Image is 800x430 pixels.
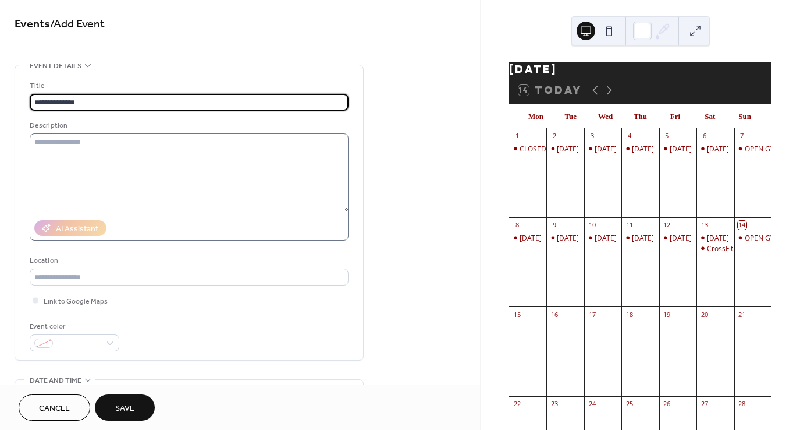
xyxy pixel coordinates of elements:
[700,221,709,230] div: 13
[15,13,50,36] a: Events
[588,221,596,230] div: 10
[546,144,584,154] div: Tuesday 2 Sept
[550,221,559,230] div: 9
[745,144,798,154] div: OPEN GYM 9AM
[30,119,346,132] div: Description
[509,233,546,243] div: Monday 8 Sept
[623,105,658,128] div: Thu
[738,400,746,408] div: 28
[553,105,588,128] div: Tue
[632,233,654,243] div: [DATE]
[550,310,559,319] div: 16
[30,255,346,267] div: Location
[700,310,709,319] div: 20
[621,233,659,243] div: Thursday 11 Sept
[700,400,709,408] div: 27
[513,400,521,408] div: 22
[625,400,634,408] div: 25
[696,233,734,243] div: Saturday 13 Sept
[50,13,105,36] span: / Add Event
[670,144,692,154] div: [DATE]
[734,233,771,243] div: OPEN GYM 9 AM
[588,400,596,408] div: 24
[546,233,584,243] div: Tuesday 9 Sept
[520,233,542,243] div: [DATE]
[738,132,746,140] div: 7
[657,105,692,128] div: Fri
[659,233,696,243] div: Friday 12 Sept
[95,394,155,421] button: Save
[30,375,81,387] span: Date and time
[663,132,671,140] div: 5
[595,144,617,154] div: [DATE]
[44,295,108,308] span: Link to Google Maps
[595,233,617,243] div: [DATE]
[584,144,621,154] div: Wednesday 3 Sept
[557,233,579,243] div: [DATE]
[670,233,692,243] div: [DATE]
[696,244,734,253] div: CrossFit Kids 10:30
[584,233,621,243] div: Wednesday 10 Sept
[30,60,81,72] span: Event details
[663,221,671,230] div: 12
[727,105,762,128] div: Sun
[707,144,729,154] div: [DATE]
[625,221,634,230] div: 11
[513,132,521,140] div: 1
[518,105,553,128] div: Mon
[550,132,559,140] div: 2
[513,221,521,230] div: 8
[520,144,546,154] div: CLOSED
[707,233,729,243] div: [DATE]
[39,403,70,415] span: Cancel
[30,80,346,92] div: Title
[19,394,90,421] button: Cancel
[621,144,659,154] div: Thursday 4 Sept
[663,310,671,319] div: 19
[659,144,696,154] div: Friday 5 Sept
[509,62,771,76] div: [DATE]
[707,244,768,253] div: CrossFit Kids 10:30
[738,221,746,230] div: 14
[30,320,117,333] div: Event color
[115,403,134,415] span: Save
[700,132,709,140] div: 6
[625,310,634,319] div: 18
[625,132,634,140] div: 4
[632,144,654,154] div: [DATE]
[513,310,521,319] div: 15
[588,132,596,140] div: 3
[557,144,579,154] div: [DATE]
[738,310,746,319] div: 21
[588,105,623,128] div: Wed
[550,400,559,408] div: 23
[692,105,727,128] div: Sat
[663,400,671,408] div: 26
[745,233,799,243] div: OPEN GYM 9 AM
[588,310,596,319] div: 17
[696,144,734,154] div: Saturday 6 Sept
[734,144,771,154] div: OPEN GYM 9AM
[509,144,546,154] div: CLOSED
